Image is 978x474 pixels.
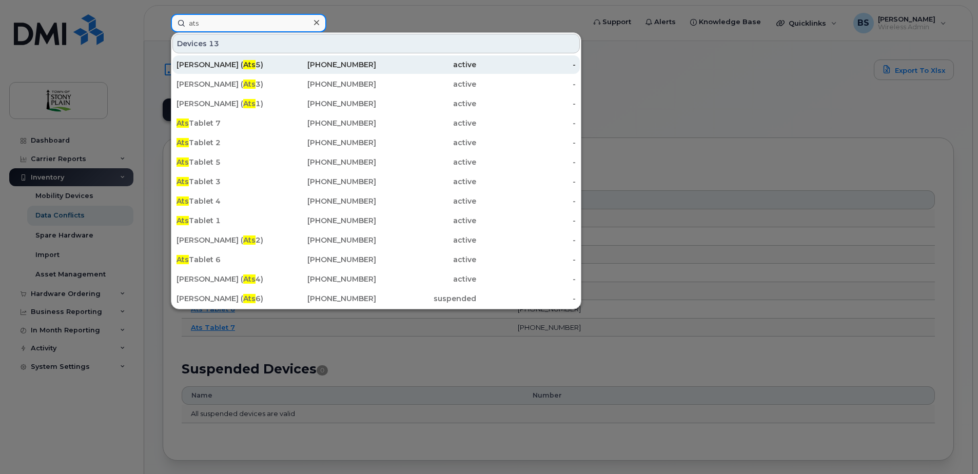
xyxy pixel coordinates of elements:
div: [PHONE_NUMBER] [277,157,377,167]
span: Ats [243,274,256,284]
div: [PHONE_NUMBER] [277,79,377,89]
div: [PERSON_NAME] ( 2) [177,235,277,245]
span: Ats [177,138,189,147]
span: Ats [243,235,256,245]
div: Tablet 5 [177,157,277,167]
span: Ats [243,294,256,303]
span: 13 [209,38,219,49]
div: [PHONE_NUMBER] [277,60,377,70]
a: AtsTablet 4[PHONE_NUMBER]active- [172,192,580,210]
div: - [476,98,576,109]
div: - [476,137,576,148]
div: [PHONE_NUMBER] [277,235,377,245]
div: Tablet 3 [177,176,277,187]
span: Ats [177,216,189,225]
div: Tablet 7 [177,118,277,128]
span: Ats [177,177,189,186]
span: Ats [243,99,256,108]
div: [PHONE_NUMBER] [277,137,377,148]
span: Ats [177,118,189,128]
div: active [376,118,476,128]
div: [PERSON_NAME] ( 5) [177,60,277,70]
div: [PHONE_NUMBER] [277,98,377,109]
span: Ats [243,80,256,89]
div: active [376,235,476,245]
div: active [376,157,476,167]
div: Tablet 2 [177,137,277,148]
div: - [476,215,576,226]
div: active [376,254,476,265]
div: - [476,235,576,245]
div: [PHONE_NUMBER] [277,274,377,284]
div: - [476,196,576,206]
div: [PHONE_NUMBER] [277,215,377,226]
div: - [476,60,576,70]
span: Ats [177,157,189,167]
div: [PERSON_NAME] ( 6) [177,293,277,304]
span: Ats [177,196,189,206]
a: [PERSON_NAME] (Ats2)[PHONE_NUMBER]active- [172,231,580,249]
span: Ats [177,255,189,264]
div: [PHONE_NUMBER] [277,118,377,128]
div: - [476,176,576,187]
div: - [476,118,576,128]
a: AtsTablet 5[PHONE_NUMBER]active- [172,153,580,171]
div: Tablet 4 [177,196,277,206]
div: Devices [172,34,580,53]
div: active [376,196,476,206]
div: active [376,215,476,226]
div: - [476,274,576,284]
div: - [476,293,576,304]
a: AtsTablet 2[PHONE_NUMBER]active- [172,133,580,152]
div: [PERSON_NAME] ( 4) [177,274,277,284]
div: [PERSON_NAME] ( 3) [177,79,277,89]
div: [PERSON_NAME] ( 1) [177,98,277,109]
div: - [476,254,576,265]
div: active [376,176,476,187]
a: [PERSON_NAME] (Ats1)[PHONE_NUMBER]active- [172,94,580,113]
div: Tablet 1 [177,215,277,226]
div: [PHONE_NUMBER] [277,196,377,206]
div: Tablet 6 [177,254,277,265]
a: AtsTablet 3[PHONE_NUMBER]active- [172,172,580,191]
a: [PERSON_NAME] (Ats4)[PHONE_NUMBER]active- [172,270,580,288]
a: [PERSON_NAME] (Ats3)[PHONE_NUMBER]active- [172,75,580,93]
span: Ats [243,60,256,69]
a: [PERSON_NAME] (Ats6)[PHONE_NUMBER]suspended- [172,289,580,308]
a: [PERSON_NAME] (Ats5)[PHONE_NUMBER]active- [172,55,580,74]
div: - [476,79,576,89]
div: active [376,60,476,70]
a: AtsTablet 7[PHONE_NUMBER]active- [172,114,580,132]
div: active [376,137,476,148]
div: active [376,98,476,109]
a: AtsTablet 6[PHONE_NUMBER]active- [172,250,580,269]
div: [PHONE_NUMBER] [277,176,377,187]
div: - [476,157,576,167]
div: active [376,274,476,284]
div: active [376,79,476,89]
a: AtsTablet 1[PHONE_NUMBER]active- [172,211,580,230]
div: suspended [376,293,476,304]
div: [PHONE_NUMBER] [277,293,377,304]
div: [PHONE_NUMBER] [277,254,377,265]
